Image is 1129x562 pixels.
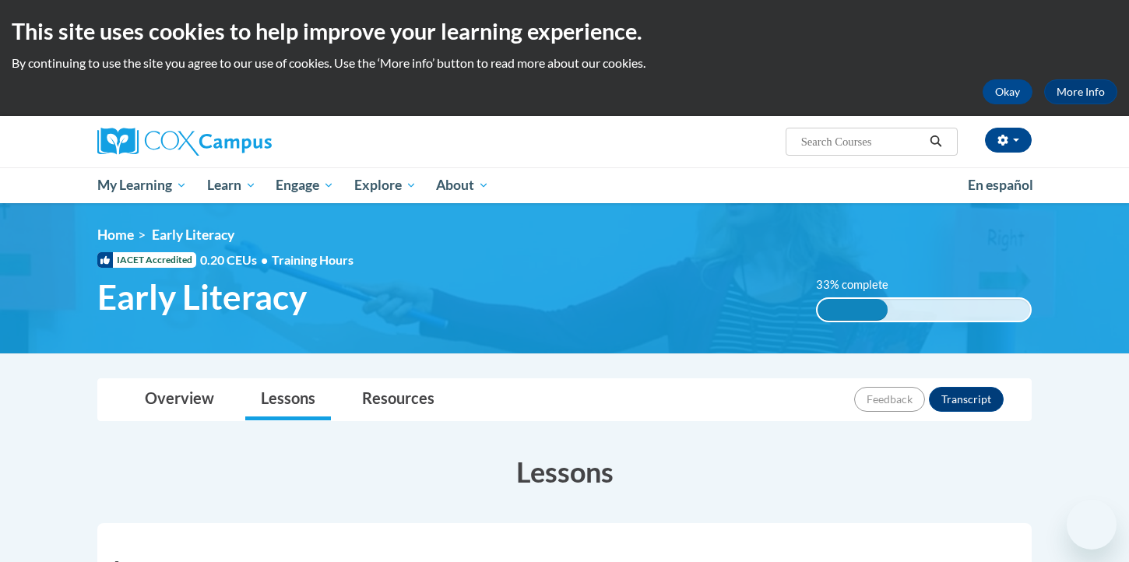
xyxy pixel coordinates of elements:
a: En español [958,169,1043,202]
button: Search [924,132,948,151]
button: Feedback [854,387,925,412]
button: Okay [983,79,1032,104]
a: Learn [197,167,266,203]
div: Main menu [74,167,1055,203]
a: Engage [266,167,344,203]
button: Transcript [929,387,1004,412]
a: Cox Campus [97,128,393,156]
span: Early Literacy [97,276,307,318]
label: 33% complete [816,276,906,293]
span: Learn [207,176,256,195]
a: More Info [1044,79,1117,104]
span: Engage [276,176,334,195]
span: About [436,176,489,195]
a: Lessons [245,379,331,420]
a: Explore [344,167,427,203]
span: • [261,252,268,267]
button: Account Settings [985,128,1032,153]
p: By continuing to use the site you agree to our use of cookies. Use the ‘More info’ button to read... [12,54,1117,72]
input: Search Courses [800,132,924,151]
span: My Learning [97,176,187,195]
span: Explore [354,176,417,195]
iframe: Button to launch messaging window [1067,500,1117,550]
h3: Lessons [97,452,1032,491]
span: En español [968,177,1033,193]
div: 33% complete [818,299,888,321]
a: Home [97,227,134,243]
a: Overview [129,379,230,420]
img: Cox Campus [97,128,272,156]
a: About [427,167,500,203]
a: My Learning [87,167,197,203]
a: Resources [346,379,450,420]
span: Early Literacy [152,227,234,243]
span: Training Hours [272,252,353,267]
span: IACET Accredited [97,252,196,268]
span: 0.20 CEUs [200,251,272,269]
h2: This site uses cookies to help improve your learning experience. [12,16,1117,47]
